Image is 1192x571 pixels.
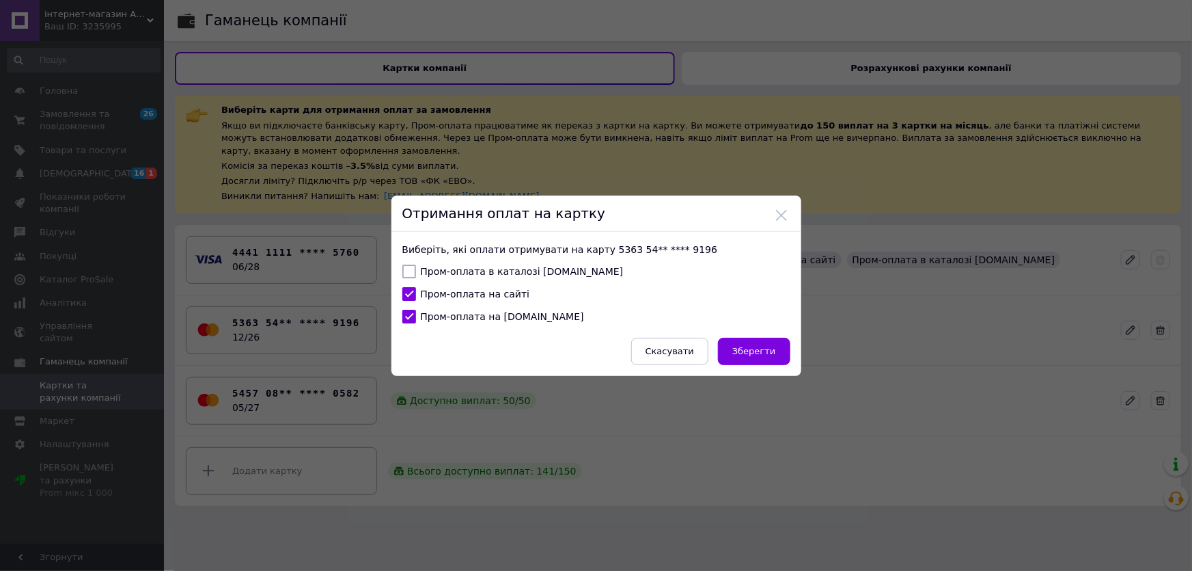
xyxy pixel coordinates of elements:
span: Скасувати [646,346,694,356]
button: Скасувати [631,338,708,365]
label: Пром-оплата на [DOMAIN_NAME] [402,310,584,323]
label: Пром-оплата в каталозі [DOMAIN_NAME] [402,265,624,278]
label: Пром-оплата на сайті [402,287,530,301]
span: Зберегти [732,346,775,356]
button: Зберегти [718,338,790,365]
p: Виберіть, які оплати отримувати на карту 5363 54** **** 9196 [402,243,790,256]
span: Отримання оплат на картку [402,205,606,222]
